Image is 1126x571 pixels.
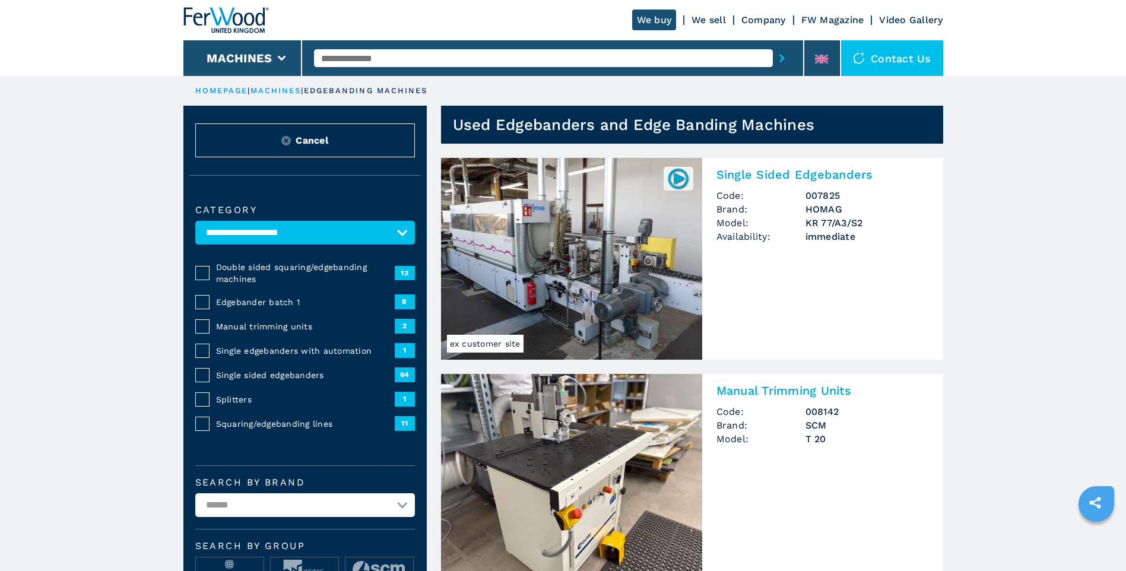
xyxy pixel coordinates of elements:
button: Machines [207,51,272,65]
span: immediate [805,230,929,243]
h2: Manual Trimming Units [716,383,929,398]
span: Single sided edgebanders [216,369,395,381]
label: Search by brand [195,478,415,487]
img: Contact us [853,52,865,64]
label: Category [195,205,415,215]
h2: Single Sided Edgebanders [716,167,929,182]
span: | [248,86,250,95]
span: Code: [716,405,805,418]
a: HOMEPAGE [195,86,248,95]
span: 1 [395,343,415,357]
h3: KR 77/A3/S2 [805,216,929,230]
span: Code: [716,189,805,202]
button: submit-button [773,45,791,72]
a: We buy [632,9,677,30]
span: Splitters [216,394,395,405]
a: machines [250,86,302,95]
h3: HOMAG [805,202,929,216]
span: 12 [395,266,415,280]
span: 8 [395,294,415,309]
h3: SCM [805,418,929,432]
div: Contact us [841,40,943,76]
span: ex customer site [447,335,524,353]
span: Manual trimming units [216,321,395,332]
img: Ferwood [183,7,269,33]
span: Search by group [195,541,415,551]
span: 11 [395,416,415,430]
span: Double sided squaring/edgebanding machines [216,261,395,285]
h3: 007825 [805,189,929,202]
h1: Used Edgebanders and Edge Banding Machines [453,115,815,134]
img: 007825 [667,167,690,190]
h3: T 20 [805,432,929,446]
span: Brand: [716,202,805,216]
span: Availability: [716,230,805,243]
a: Company [741,14,786,26]
a: sharethis [1080,488,1110,518]
h3: 008142 [805,405,929,418]
button: ResetCancel [195,123,415,157]
img: Reset [281,136,291,145]
p: edgebanding machines [304,85,428,96]
a: We sell [692,14,726,26]
a: Video Gallery [879,14,943,26]
img: Single Sided Edgebanders HOMAG KR 77/A3/S2 [441,158,702,360]
span: Model: [716,432,805,446]
span: 64 [395,367,415,382]
span: Squaring/edgebanding lines [216,418,395,430]
span: Cancel [296,134,328,147]
span: 1 [395,392,415,406]
span: Single edgebanders with automation [216,345,395,357]
a: Single Sided Edgebanders HOMAG KR 77/A3/S2ex customer site007825Single Sided EdgebandersCode:0078... [441,158,943,360]
span: Edgebander batch 1 [216,296,395,308]
span: Model: [716,216,805,230]
span: 2 [395,319,415,333]
span: | [301,86,303,95]
a: FW Magazine [801,14,864,26]
span: Brand: [716,418,805,432]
